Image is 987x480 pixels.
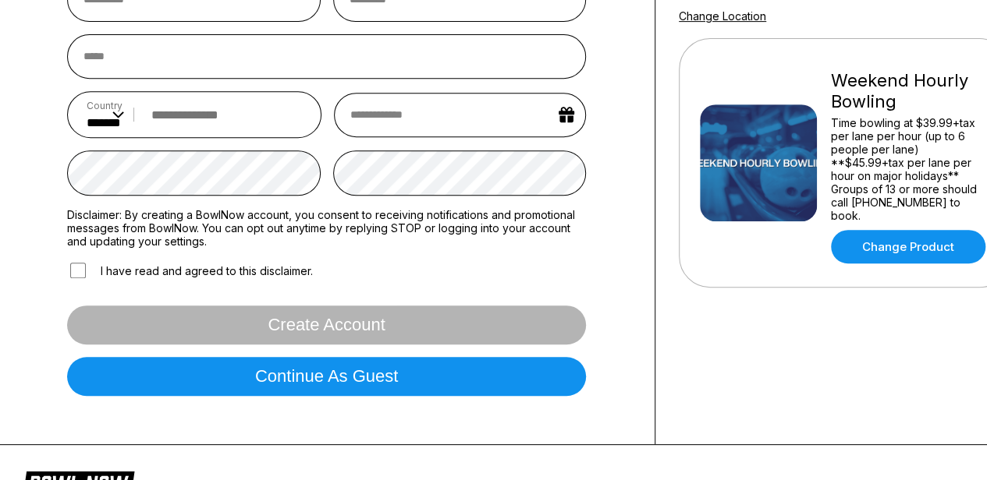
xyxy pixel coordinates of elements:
a: Change Location [679,9,766,23]
button: Continue as guest [67,357,586,396]
label: Disclaimer: By creating a BowlNow account, you consent to receiving notifications and promotional... [67,208,586,248]
label: I have read and agreed to this disclaimer. [67,260,313,281]
label: Country [87,100,124,111]
input: I have read and agreed to this disclaimer. [70,263,86,278]
img: Weekend Hourly Bowling [700,104,817,221]
a: Change Product [831,230,985,263]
